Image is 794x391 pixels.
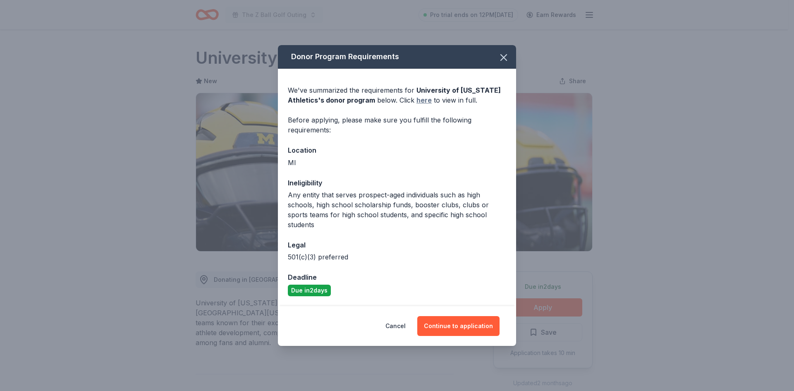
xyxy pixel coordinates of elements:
div: Any entity that serves prospect-aged individuals such as high schools, high school scholarship fu... [288,190,506,230]
div: Donor Program Requirements [278,45,516,69]
div: Location [288,145,506,156]
a: here [416,95,432,105]
div: Before applying, please make sure you fulfill the following requirements: [288,115,506,135]
div: Deadline [288,272,506,283]
div: Ineligibility [288,178,506,188]
button: Cancel [385,316,406,336]
button: Continue to application [417,316,500,336]
div: MI [288,158,506,168]
div: We've summarized the requirements for below. Click to view in full. [288,85,506,105]
div: 501(c)(3) preferred [288,252,506,262]
div: Legal [288,240,506,250]
div: Due in 2 days [288,285,331,296]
